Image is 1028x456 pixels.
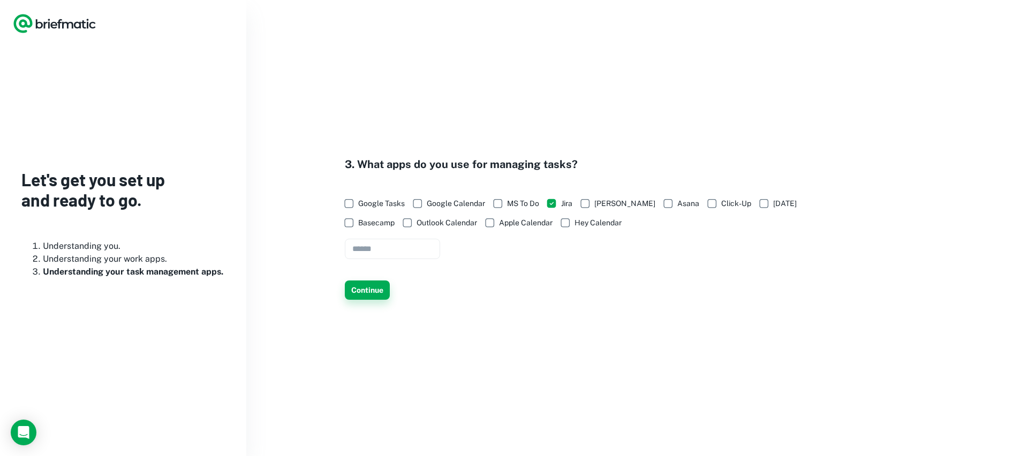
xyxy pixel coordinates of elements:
div: Load Chat [11,420,36,445]
span: Hey Calendar [575,217,622,229]
li: Understanding you. [43,240,225,253]
span: Apple Calendar [499,217,553,229]
span: [PERSON_NAME] [594,197,655,209]
span: Google Calendar [427,197,485,209]
span: MS To Do [507,197,539,209]
span: Outlook Calendar [417,217,477,229]
span: Basecamp [358,217,395,229]
button: Continue [345,280,390,300]
li: Understanding your work apps. [43,253,225,265]
span: Click-Up [721,197,751,209]
span: Asana [677,197,699,209]
span: Jira [561,197,572,209]
span: [DATE] [773,197,797,209]
h4: 3. What apps do you use for managing tasks? [345,156,807,172]
b: Understanding your task management apps. [43,267,223,277]
h3: Let's get you set up and ready to go. [21,169,225,210]
span: Google Tasks [358,197,405,209]
a: Logo [13,13,96,34]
